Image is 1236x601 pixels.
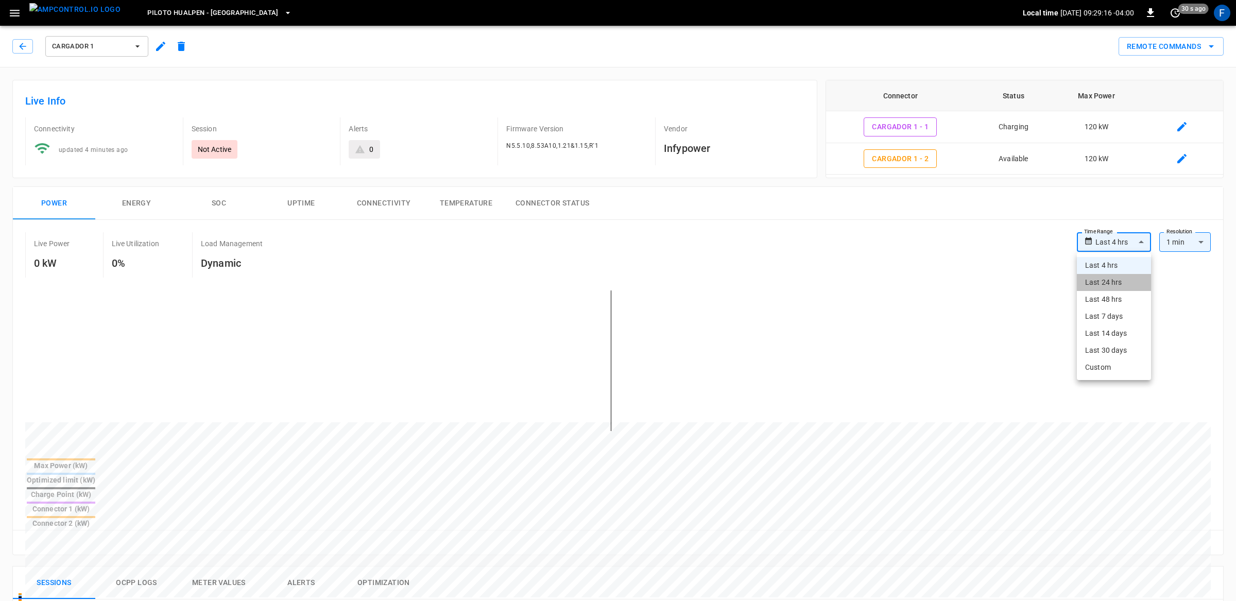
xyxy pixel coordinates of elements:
li: Last 7 days [1077,308,1151,325]
li: Last 48 hrs [1077,291,1151,308]
li: Last 4 hrs [1077,257,1151,274]
li: Custom [1077,359,1151,376]
li: Last 24 hrs [1077,274,1151,291]
li: Last 30 days [1077,342,1151,359]
li: Last 14 days [1077,325,1151,342]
